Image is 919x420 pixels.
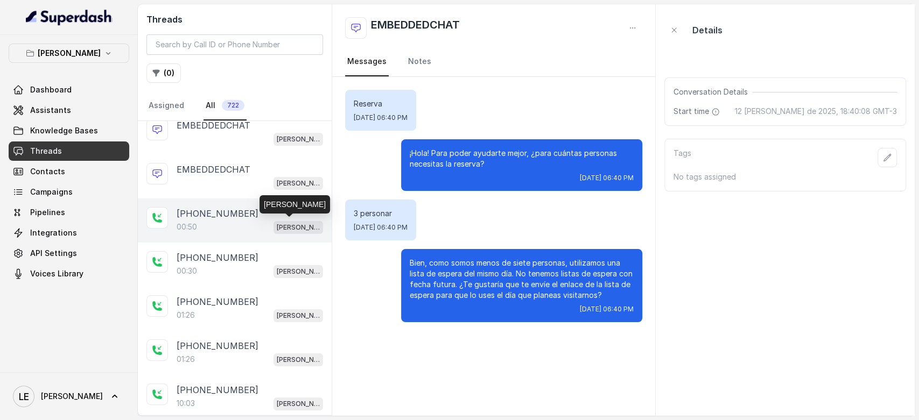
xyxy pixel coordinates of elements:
p: 01:26 [177,354,195,365]
span: Campaigns [30,187,73,197]
a: Assigned [146,91,186,120]
a: Pipelines [9,203,129,222]
span: API Settings [30,248,77,259]
p: ¡Hola! Para poder ayudarte mejor, ¿para cuántas personas necesitas la reserva? [410,148,634,169]
p: EMBEDDEDCHAT [177,163,250,176]
p: [PHONE_NUMBER] [177,295,258,308]
p: [PHONE_NUMBER] [177,339,258,352]
span: Dashboard [30,84,72,95]
p: [PERSON_NAME] [277,222,320,233]
img: light.svg [26,9,113,26]
span: [DATE] 06:40 PM [354,113,408,122]
p: EMBEDDEDCHAT [177,119,250,132]
span: 12 [PERSON_NAME] de 2025, 18:40:08 GMT-3 [735,106,897,117]
span: Voices Library [30,268,83,279]
a: Knowledge Bases [9,121,129,140]
button: [PERSON_NAME] [9,44,129,63]
span: Conversation Details [674,87,752,97]
p: [PHONE_NUMBER] [177,383,258,396]
a: [PERSON_NAME] [9,381,129,411]
a: Assistants [9,101,129,120]
span: Start time [674,106,722,117]
p: No tags assigned [674,172,897,182]
p: 01:26 [177,310,195,321]
a: Voices Library [9,264,129,283]
p: [PHONE_NUMBER] [177,251,258,264]
span: Threads [30,146,62,156]
p: [PHONE_NUMBER] [177,207,258,220]
div: [PERSON_NAME] [259,195,330,213]
a: Contacts [9,162,129,181]
p: Reserva [354,98,408,109]
nav: Tabs [146,91,323,120]
span: Assistants [30,105,71,116]
p: 00:30 [177,266,197,276]
a: Messages [345,47,389,76]
text: LE [19,391,29,402]
span: 722 [222,100,244,111]
a: API Settings [9,244,129,263]
input: Search by Call ID or Phone Number [146,34,323,55]
a: Campaigns [9,182,129,202]
span: [PERSON_NAME] [41,391,103,402]
p: [PERSON_NAME] [277,310,320,321]
p: [PERSON_NAME] [38,47,101,60]
p: Details [692,24,722,37]
span: Contacts [30,166,65,177]
a: Dashboard [9,80,129,99]
p: 00:50 [177,222,197,232]
p: [PERSON_NAME] [277,178,320,189]
nav: Tabs [345,47,642,76]
span: Knowledge Bases [30,125,98,136]
button: (0) [146,63,181,83]
p: [PERSON_NAME] [277,134,320,145]
p: [PERSON_NAME] [277,398,320,409]
h2: EMBEDDEDCHAT [371,17,460,39]
a: Notes [406,47,433,76]
p: Bien, como somos menos de siete personas, utilizamos una lista de espera del mismo día. No tenemo... [410,258,634,301]
span: Pipelines [30,207,65,218]
span: [DATE] 06:40 PM [580,174,634,182]
p: 10:03 [177,398,195,409]
p: 3 personar [354,208,408,219]
span: [DATE] 06:40 PM [354,223,408,232]
p: [PERSON_NAME] [277,266,320,277]
h2: Threads [146,13,323,26]
a: Threads [9,141,129,161]
span: [DATE] 06:40 PM [580,305,634,314]
a: Integrations [9,223,129,243]
span: Integrations [30,227,77,238]
p: Tags [674,148,691,167]
p: [PERSON_NAME] [277,354,320,365]
a: All722 [204,91,247,120]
